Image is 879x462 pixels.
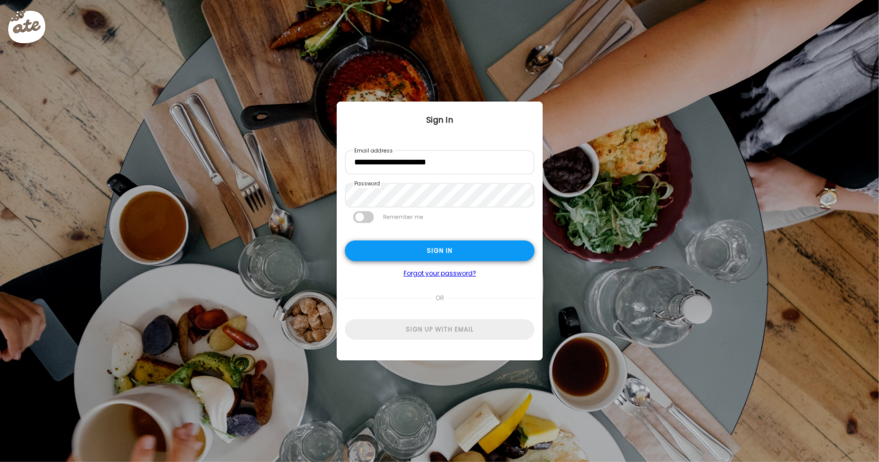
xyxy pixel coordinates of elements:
[337,114,543,127] div: Sign In
[353,147,394,155] label: Email address
[382,211,424,223] label: Remember me
[431,288,448,309] span: or
[345,319,535,340] div: Sign up with email
[353,180,381,188] label: Password
[345,270,535,278] a: Forgot your password?
[345,241,535,261] div: Sign in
